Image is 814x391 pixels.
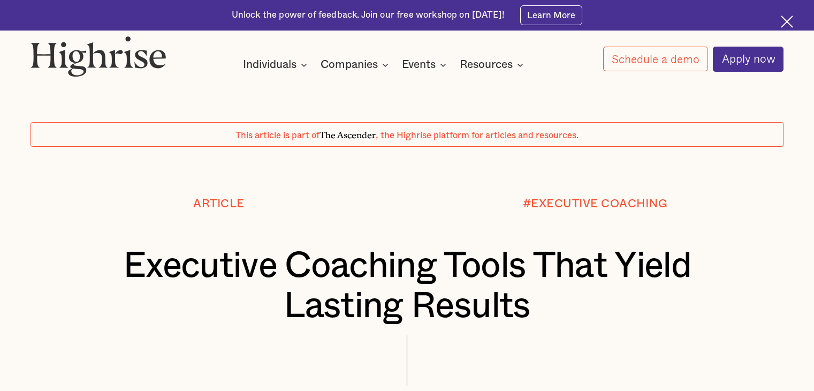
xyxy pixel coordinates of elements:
[402,58,436,71] div: Events
[31,36,166,77] img: Highrise logo
[232,9,505,21] div: Unlock the power of feedback. Join our free workshop on [DATE]!
[603,47,708,71] a: Schedule a demo
[193,198,245,210] div: Article
[319,128,376,139] span: The Ascender
[235,131,319,140] span: This article is part of
[62,246,752,326] h1: Executive Coaching Tools That Yield Lasting Results
[523,198,668,210] div: #EXECUTIVE COACHING
[243,58,310,71] div: Individuals
[243,58,296,71] div: Individuals
[402,58,450,71] div: Events
[321,58,392,71] div: Companies
[460,58,527,71] div: Resources
[321,58,378,71] div: Companies
[520,5,583,25] a: Learn More
[781,16,793,28] img: Cross icon
[713,47,783,72] a: Apply now
[376,131,579,140] span: , the Highrise platform for articles and resources.
[460,58,513,71] div: Resources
